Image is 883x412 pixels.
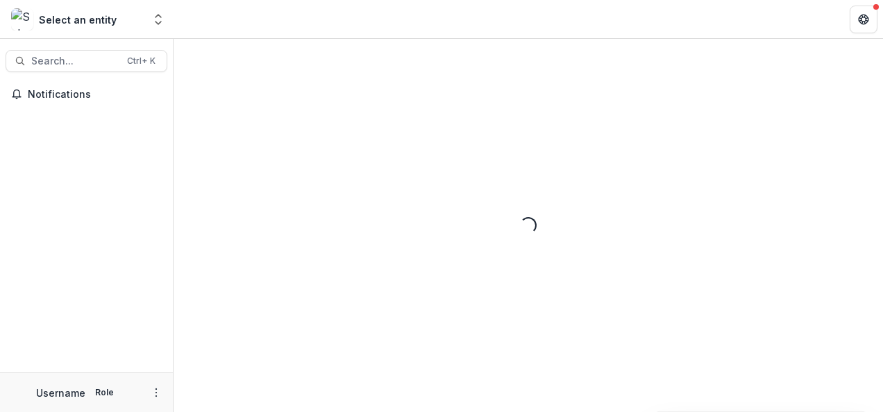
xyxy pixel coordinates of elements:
div: Ctrl + K [124,53,158,69]
p: Username [36,386,85,400]
img: Select an entity [11,8,33,31]
button: Get Help [850,6,877,33]
span: Search... [31,55,119,67]
button: Search... [6,50,167,72]
button: Open entity switcher [149,6,168,33]
button: Notifications [6,83,167,105]
p: Role [91,386,118,399]
button: More [148,384,165,401]
div: Select an entity [39,12,117,27]
span: Notifications [28,89,162,101]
